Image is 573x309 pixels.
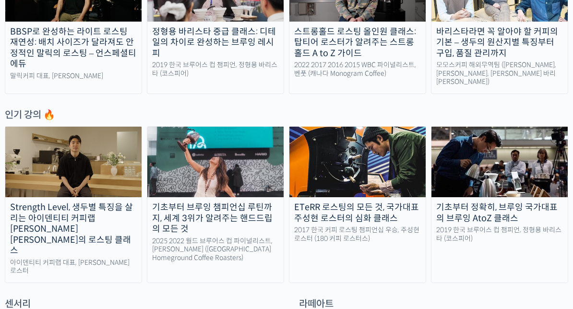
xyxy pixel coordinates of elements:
a: 기초부터 브루잉 챔피언십 루틴까지, 세계 3위가 알려주는 핸드드립의 모든 것 2025 2022 월드 브루어스 컵 파이널리스트, [PERSON_NAME] ([GEOGRAPHIC... [147,126,284,283]
div: Strength Level, 생두별 특징을 살리는 아이덴티티 커피랩 [PERSON_NAME] [PERSON_NAME]의 로스팅 클래스 [5,202,142,256]
div: 기초부터 정확히, 브루잉 국가대표의 브루잉 AtoZ 클래스 [431,202,568,224]
a: ETeRR 로스팅의 모든 것, 국가대표 주성현 로스터의 심화 클래스 2017 한국 커피 로스팅 챔피언십 우승, 주성현 로스터 (180 커피 로스터스) [289,126,426,283]
div: 기초부터 브루잉 챔피언십 루틴까지, 세계 3위가 알려주는 핸드드립의 모든 것 [147,202,284,235]
div: ETeRR 로스팅의 모든 것, 국가대표 주성현 로스터의 심화 클래스 [289,202,426,224]
a: 설정 [124,229,184,253]
div: 스트롱홀드 로스팅 올인원 클래스: 탑티어 로스터가 알려주는 스트롱홀드 A to Z 가이드 [289,26,426,59]
div: 바리스타라면 꼭 알아야 할 커피의 기본 – 생두의 원산지별 특징부터 구입, 품질 관리까지 [431,26,568,59]
img: hyungyongjeong_thumbnail.jpg [431,127,568,198]
a: 대화 [63,229,124,253]
div: 2019 한국 브루어스 컵 챔피언, 정형용 바리스타 (코스피어) [147,61,284,78]
div: 인기 강의 🔥 [5,108,568,121]
img: from-brewing-basics-to-competition_course-thumbnail.jpg [147,127,284,198]
div: 말릭커피 대표, [PERSON_NAME] [5,72,142,81]
div: BBSP로 완성하는 라이트 로스팅 재연성: 배치 사이즈가 달라져도 안정적인 말릭의 로스팅 – 언스페셜티 에듀 [5,26,142,70]
span: 대화 [88,244,99,252]
div: 정형용 바리스타 중급 클래스: 디테일의 차이로 완성하는 브루잉 레시피 [147,26,284,59]
a: Strength Level, 생두별 특징을 살리는 아이덴티티 커피랩 [PERSON_NAME] [PERSON_NAME]의 로스팅 클래스 아이덴티티 커피랩 대표, [PERSON_... [5,126,142,283]
a: 홈 [3,229,63,253]
div: 2022 2017 2016 2015 WBC 파이널리스트, 벤풋 (캐나다 Monogram Coffee) [289,61,426,78]
div: 아이덴티티 커피랩 대표, [PERSON_NAME] 로스터 [5,259,142,275]
span: 홈 [30,244,36,251]
a: 기초부터 정확히, 브루잉 국가대표의 브루잉 AtoZ 클래스 2019 한국 브루어스 컵 챔피언, 정형용 바리스타 (코스피어) [431,126,568,283]
div: 2025 2022 월드 브루어스 컵 파이널리스트, [PERSON_NAME] ([GEOGRAPHIC_DATA] Homeground Coffee Roasters) [147,237,284,262]
div: 2019 한국 브루어스 컵 챔피언, 정형용 바리스타 (코스피어) [431,226,568,243]
div: 모모스커피 해외무역팀 ([PERSON_NAME], [PERSON_NAME], [PERSON_NAME] 바리[PERSON_NAME]) [431,61,568,86]
img: eterr-roasting_course-thumbnail.jpg [289,127,426,198]
span: 설정 [148,244,160,251]
div: 2017 한국 커피 로스팅 챔피언십 우승, 주성현 로스터 (180 커피 로스터스) [289,226,426,243]
img: identity-roasting_course-thumbnail.jpg [5,127,142,198]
